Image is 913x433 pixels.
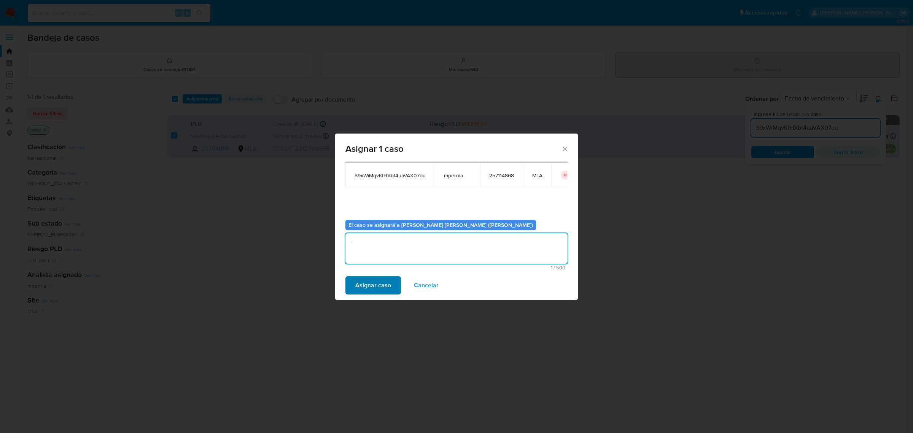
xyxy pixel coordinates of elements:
button: Cerrar ventana [561,145,568,152]
button: Cancelar [404,276,449,295]
span: Máximo 500 caracteres [348,265,565,270]
div: assign-modal [335,134,578,300]
span: Cancelar [414,277,439,294]
span: S9xWiMqvKfHXbt4uaVAX07bu [355,172,426,179]
textarea: - [345,233,568,264]
b: El caso se asignará a [PERSON_NAME] [PERSON_NAME] ([PERSON_NAME]) [348,221,533,229]
span: MLA [532,172,542,179]
span: mpernia [444,172,471,179]
span: 257114868 [489,172,514,179]
button: Asignar caso [345,276,401,295]
span: Asignar caso [355,277,391,294]
span: Asignar 1 caso [345,144,561,153]
button: icon-button [561,170,570,180]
